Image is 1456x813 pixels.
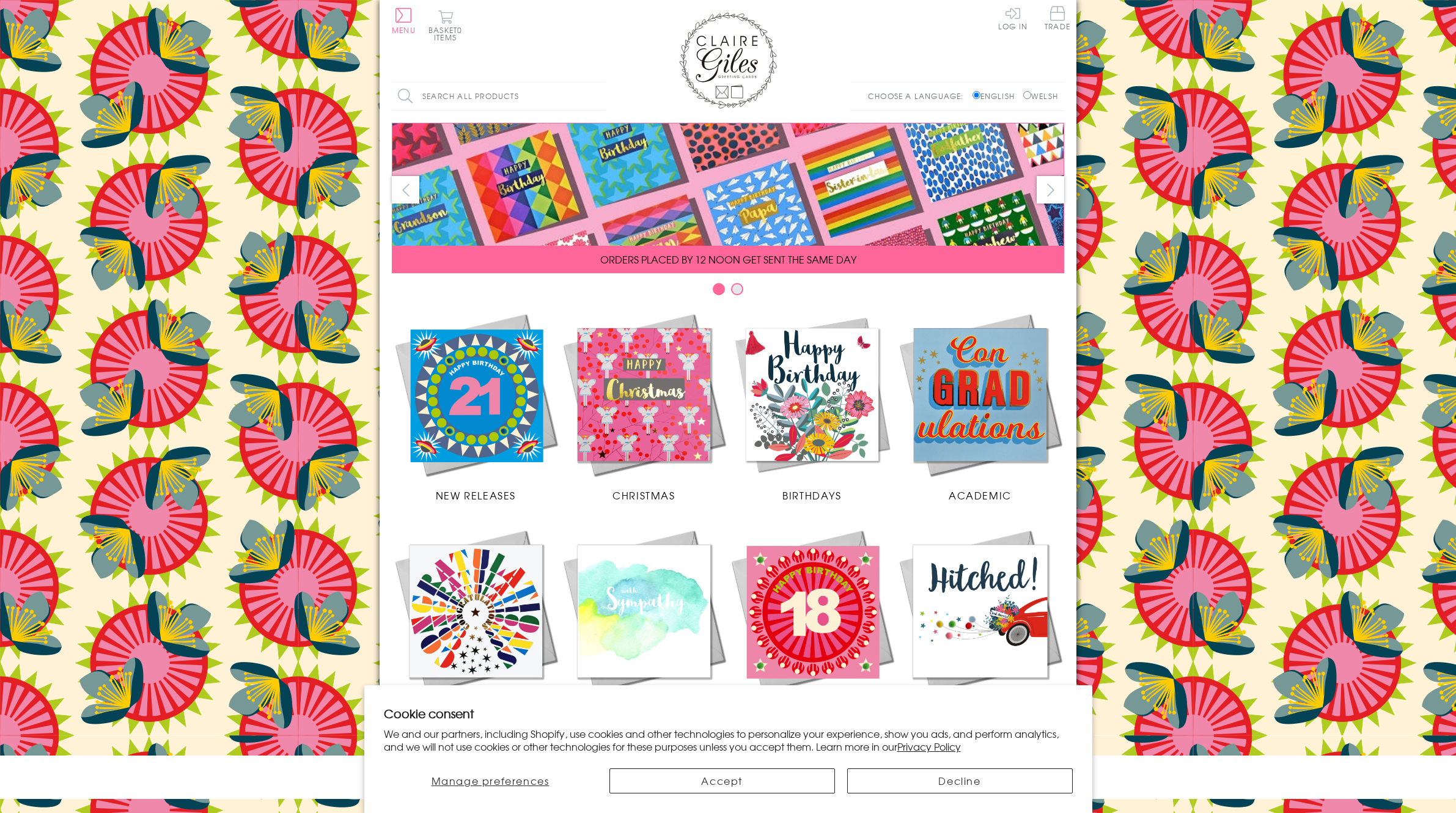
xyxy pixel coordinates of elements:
[392,282,1064,301] div: Carousel Pagination
[392,527,560,719] a: Congratulations
[847,768,1073,793] button: Decline
[436,488,516,502] span: New Releases
[973,90,1021,101] label: English
[713,283,725,295] button: Carousel Page 1 (Current Slide)
[432,773,550,788] span: Manage preferences
[728,311,896,502] a: Birthdays
[728,527,896,719] a: Age Cards
[384,705,1073,722] h2: Cookie consent
[612,488,675,502] span: Christmas
[609,768,835,793] button: Accept
[949,488,1012,502] span: Academic
[560,311,728,502] a: Christmas
[392,176,419,204] button: prev
[428,10,462,41] button: Basket0 items
[560,527,728,719] a: Sympathy
[896,311,1064,502] a: Academic
[973,91,980,99] input: English
[594,83,606,110] input: Search
[392,24,416,35] span: Menu
[384,768,597,793] button: Manage preferences
[731,283,743,295] button: Carousel Page 2
[1023,91,1031,99] input: Welsh
[896,527,1064,719] a: Wedding Occasions
[1023,90,1058,101] label: Welsh
[998,6,1028,30] a: Log In
[434,24,462,43] span: 0 items
[679,12,777,109] img: Claire Giles Greetings Cards
[392,83,606,110] input: Search all products
[600,252,856,267] span: ORDERS PLACED BY 12 NOON GET SENT THE SAME DAY
[392,8,416,34] button: Menu
[1045,6,1070,32] a: Trade
[897,739,961,754] a: Privacy Policy
[782,488,841,502] span: Birthdays
[1037,176,1064,204] button: next
[384,727,1073,753] p: We and our partners, including Shopify, use cookies and other technologies to personalize your ex...
[392,311,560,502] a: New Releases
[868,90,970,101] p: Choose a language:
[1045,6,1070,30] span: Trade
